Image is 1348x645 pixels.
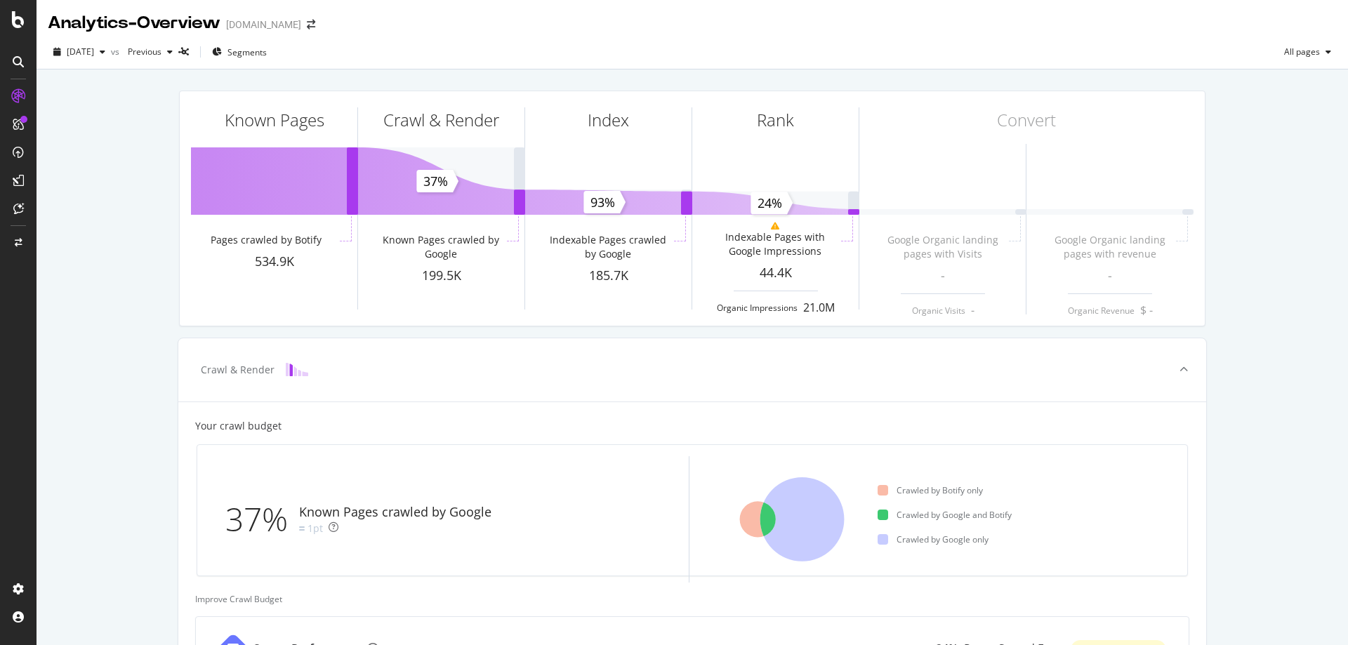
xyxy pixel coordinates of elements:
div: Known Pages [225,108,324,132]
div: Your crawl budget [195,419,282,433]
div: 44.4K [692,264,859,282]
span: 2025 Aug. 10th [67,46,94,58]
div: Pages crawled by Botify [211,233,322,247]
button: Segments [206,41,272,63]
div: [DOMAIN_NAME] [226,18,301,32]
div: Crawled by Google only [878,533,989,545]
span: Segments [227,46,267,58]
button: Previous [122,41,178,63]
div: 199.5K [358,267,524,285]
div: Crawl & Render [383,108,499,132]
img: block-icon [286,363,308,376]
div: Improve Crawl Budget [195,593,1189,605]
span: All pages [1278,46,1320,58]
div: Organic Impressions [717,302,798,314]
div: Indexable Pages with Google Impressions [712,230,838,258]
div: Crawled by Google and Botify [878,509,1012,521]
div: 21.0M [803,300,835,316]
div: 1pt [308,521,323,536]
div: Crawl & Render [201,363,275,377]
div: 534.9K [191,253,357,271]
div: 37% [225,496,299,543]
div: Index [588,108,629,132]
iframe: Intercom live chat [1300,597,1334,631]
div: Rank [757,108,794,132]
span: Previous [122,46,161,58]
div: 185.7K [525,267,692,285]
span: vs [111,46,122,58]
button: All pages [1278,41,1337,63]
button: [DATE] [48,41,111,63]
div: Known Pages crawled by Google [378,233,503,261]
div: Analytics - Overview [48,11,220,35]
img: Equal [299,526,305,531]
div: arrow-right-arrow-left [307,20,315,29]
div: Indexable Pages crawled by Google [545,233,670,261]
div: Known Pages crawled by Google [299,503,491,521]
div: Crawled by Botify only [878,484,983,496]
